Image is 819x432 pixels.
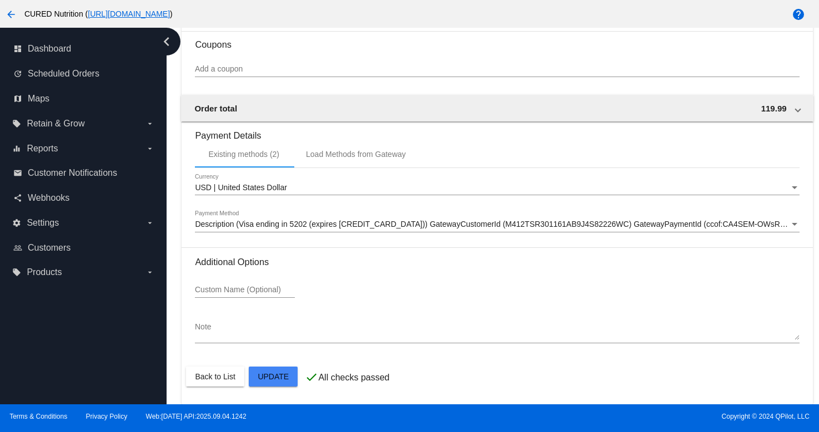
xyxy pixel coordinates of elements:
a: people_outline Customers [13,239,154,257]
h3: Payment Details [195,122,799,141]
h3: Additional Options [195,257,799,267]
a: map Maps [13,90,154,108]
input: Custom Name (Optional) [195,286,295,294]
a: email Customer Notifications [13,164,154,182]
p: All checks passed [318,373,389,383]
span: Webhooks [28,193,69,203]
i: arrow_drop_down [145,218,154,227]
mat-expansion-panel-header: Order total 119.99 [181,95,813,121]
span: Reports [27,144,58,154]
i: arrow_drop_down [145,119,154,128]
mat-icon: check [305,370,318,384]
i: local_offer [12,119,21,128]
span: Customer Notifications [28,168,117,178]
span: Update [258,372,289,381]
mat-select: Currency [195,184,799,192]
a: [URL][DOMAIN_NAME] [88,9,170,18]
button: Update [249,367,298,387]
span: Order total [194,104,237,113]
h3: Coupons [195,31,799,50]
span: Products [27,267,62,277]
i: settings [12,218,21,227]
i: update [13,69,22,78]
span: USD | United States Dollar [195,183,287,192]
mat-icon: help [792,8,805,21]
span: Dashboard [28,44,71,54]
span: Scheduled Orders [28,69,99,79]
span: Maps [28,94,49,104]
i: dashboard [13,44,22,53]
input: Add a coupon [195,65,799,74]
button: Back to List [186,367,244,387]
i: chevron_left [158,33,175,50]
a: Web:[DATE] API:2025.09.04.1242 [146,413,247,420]
mat-select: Payment Method [195,220,799,229]
span: Back to List [195,372,235,381]
div: Load Methods from Gateway [306,150,406,159]
i: email [13,169,22,177]
span: Customers [28,243,71,253]
i: map [13,94,22,103]
i: arrow_drop_down [145,144,154,153]
a: dashboard Dashboard [13,40,154,58]
span: 119.99 [761,104,787,113]
mat-icon: arrow_back [4,8,18,21]
span: Copyright © 2024 QPilot, LLC [419,413,810,420]
span: Settings [27,218,59,228]
span: CURED Nutrition ( ) [24,9,173,18]
a: Privacy Policy [86,413,128,420]
span: Retain & Grow [27,119,84,129]
i: local_offer [12,268,21,277]
i: people_outline [13,243,22,252]
i: arrow_drop_down [145,268,154,277]
a: update Scheduled Orders [13,65,154,83]
i: equalizer [12,144,21,153]
a: share Webhooks [13,189,154,207]
div: Existing methods (2) [208,150,279,159]
a: Terms & Conditions [9,413,67,420]
i: share [13,194,22,202]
